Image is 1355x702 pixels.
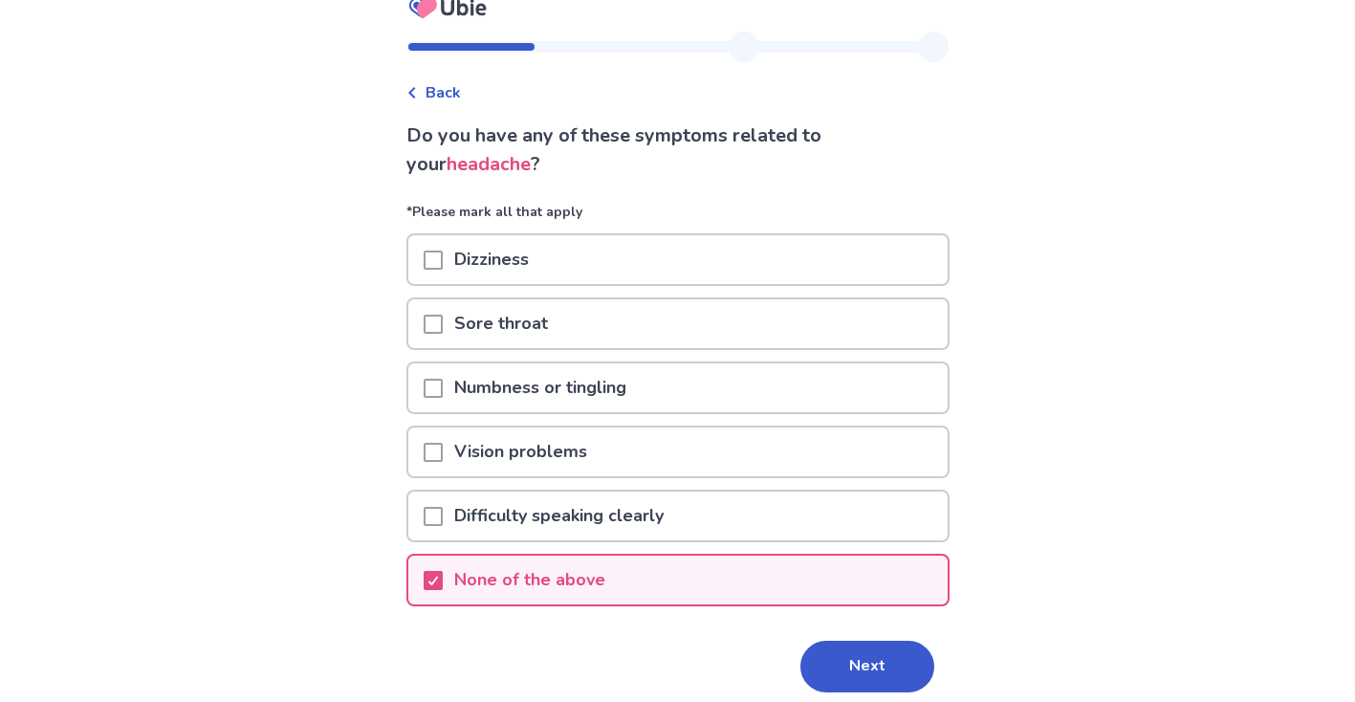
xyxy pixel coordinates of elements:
p: Do you have any of these symptoms related to your ? [406,121,950,179]
p: Dizziness [443,235,540,284]
button: Next [800,641,934,692]
p: Numbness or tingling [443,363,638,412]
p: *Please mark all that apply [406,202,950,233]
p: None of the above [443,556,617,604]
p: Sore throat [443,299,559,348]
p: Vision problems [443,428,599,476]
p: Difficulty speaking clearly [443,492,675,540]
span: Back [426,81,461,104]
span: headache [447,151,531,177]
